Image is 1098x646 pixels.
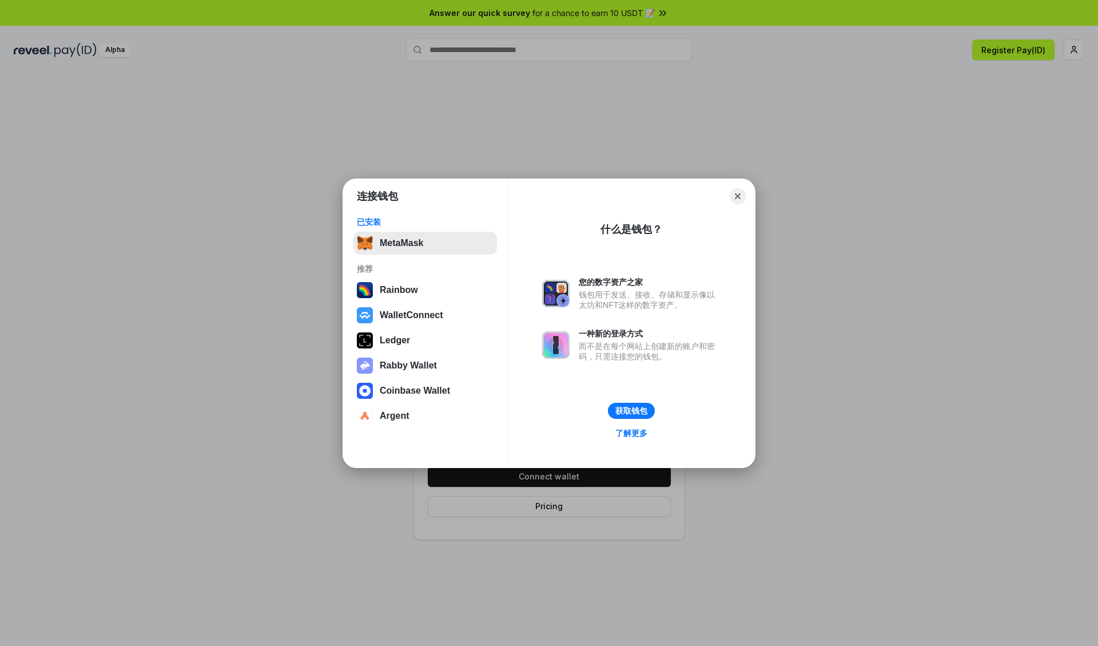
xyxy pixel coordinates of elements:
[357,282,373,298] img: svg+xml,%3Csvg%20width%3D%22120%22%20height%3D%22120%22%20viewBox%3D%220%200%20120%20120%22%20fil...
[357,235,373,251] img: svg+xml,%3Csvg%20fill%3D%22none%22%20height%3D%2233%22%20viewBox%3D%220%200%2035%2033%22%20width%...
[730,188,746,204] button: Close
[380,310,443,320] div: WalletConnect
[579,341,721,362] div: 而不是在每个网站上创建新的账户和密码，只需连接您的钱包。
[357,189,398,203] h1: 连接钱包
[579,290,721,310] div: 钱包用于发送、接收、存储和显示像以太坊和NFT这样的数字资产。
[353,379,497,402] button: Coinbase Wallet
[615,406,647,416] div: 获取钱包
[357,358,373,374] img: svg+xml,%3Csvg%20xmlns%3D%22http%3A%2F%2Fwww.w3.org%2F2000%2Fsvg%22%20fill%3D%22none%22%20viewBox...
[353,329,497,352] button: Ledger
[357,307,373,323] img: svg+xml,%3Csvg%20width%3D%2228%22%20height%3D%2228%22%20viewBox%3D%220%200%2028%2028%22%20fill%3D...
[353,304,497,327] button: WalletConnect
[608,403,655,419] button: 获取钱包
[357,383,373,399] img: svg+xml,%3Csvg%20width%3D%2228%22%20height%3D%2228%22%20viewBox%3D%220%200%2028%2028%22%20fill%3D...
[608,426,654,441] a: 了解更多
[380,360,437,371] div: Rabby Wallet
[353,405,497,427] button: Argent
[600,223,662,236] div: 什么是钱包？
[353,232,497,255] button: MetaMask
[380,386,450,396] div: Coinbase Wallet
[357,408,373,424] img: svg+xml,%3Csvg%20width%3D%2228%22%20height%3D%2228%22%20viewBox%3D%220%200%2028%2028%22%20fill%3D...
[357,217,494,227] div: 已安装
[353,279,497,302] button: Rainbow
[357,264,494,274] div: 推荐
[353,354,497,377] button: Rabby Wallet
[542,331,570,359] img: svg+xml,%3Csvg%20xmlns%3D%22http%3A%2F%2Fwww.w3.org%2F2000%2Fsvg%22%20fill%3D%22none%22%20viewBox...
[380,238,423,248] div: MetaMask
[542,280,570,307] img: svg+xml,%3Csvg%20xmlns%3D%22http%3A%2F%2Fwww.w3.org%2F2000%2Fsvg%22%20fill%3D%22none%22%20viewBox...
[380,335,410,346] div: Ledger
[579,277,721,287] div: 您的数字资产之家
[579,328,721,339] div: 一种新的登录方式
[615,428,647,438] div: 了解更多
[357,332,373,348] img: svg+xml,%3Csvg%20xmlns%3D%22http%3A%2F%2Fwww.w3.org%2F2000%2Fsvg%22%20width%3D%2228%22%20height%3...
[380,285,418,295] div: Rainbow
[380,411,409,421] div: Argent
